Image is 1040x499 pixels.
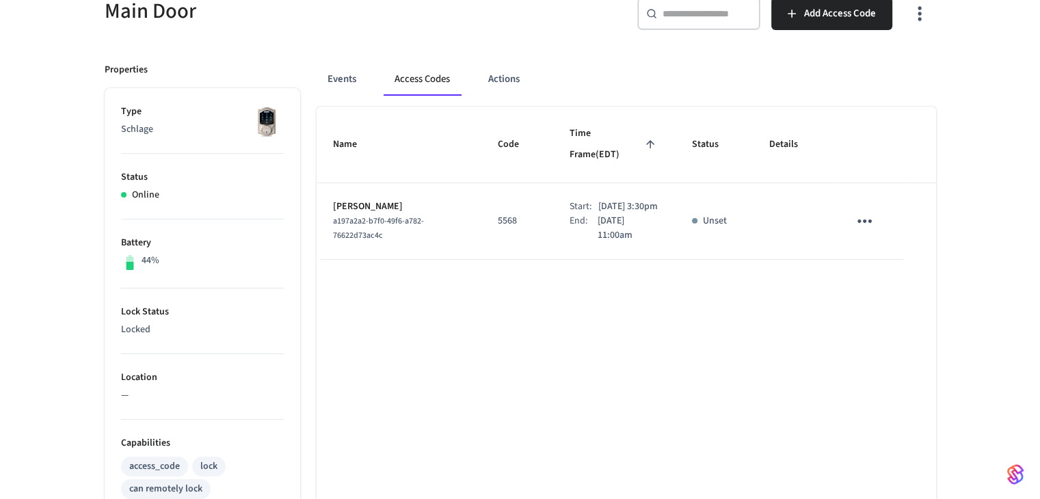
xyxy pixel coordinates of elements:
p: Online [132,188,159,202]
span: Status [692,134,736,155]
span: Time Frame(EDT) [570,123,659,166]
p: 5568 [498,214,537,228]
p: Capabilities [121,436,284,450]
p: Lock Status [121,305,284,319]
div: Start: [570,200,598,214]
button: Actions [477,63,531,96]
table: sticky table [317,107,936,260]
img: Schlage Sense Smart Deadbolt with Camelot Trim, Front [250,105,284,139]
p: Battery [121,236,284,250]
p: — [121,388,284,403]
button: Access Codes [384,63,461,96]
p: Schlage [121,122,284,137]
div: can remotely lock [129,482,202,496]
div: ant example [317,63,936,96]
div: access_code [129,459,180,474]
button: Events [317,63,367,96]
p: Type [121,105,284,119]
span: a197a2a2-b7f0-49f6-a782-76622d73ac4c [333,215,424,241]
div: End: [570,214,598,243]
p: 44% [142,254,159,268]
p: Locked [121,323,284,337]
p: [PERSON_NAME] [333,200,466,214]
div: lock [200,459,217,474]
p: Status [121,170,284,185]
p: [DATE] 3:30pm [598,200,658,214]
p: Unset [703,214,727,228]
span: Details [769,134,816,155]
p: Location [121,370,284,385]
span: Add Access Code [804,5,876,23]
span: Code [498,134,537,155]
p: [DATE] 11:00am [598,214,659,243]
span: Name [333,134,375,155]
img: SeamLogoGradient.69752ec5.svg [1007,463,1024,485]
p: Properties [105,63,148,77]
